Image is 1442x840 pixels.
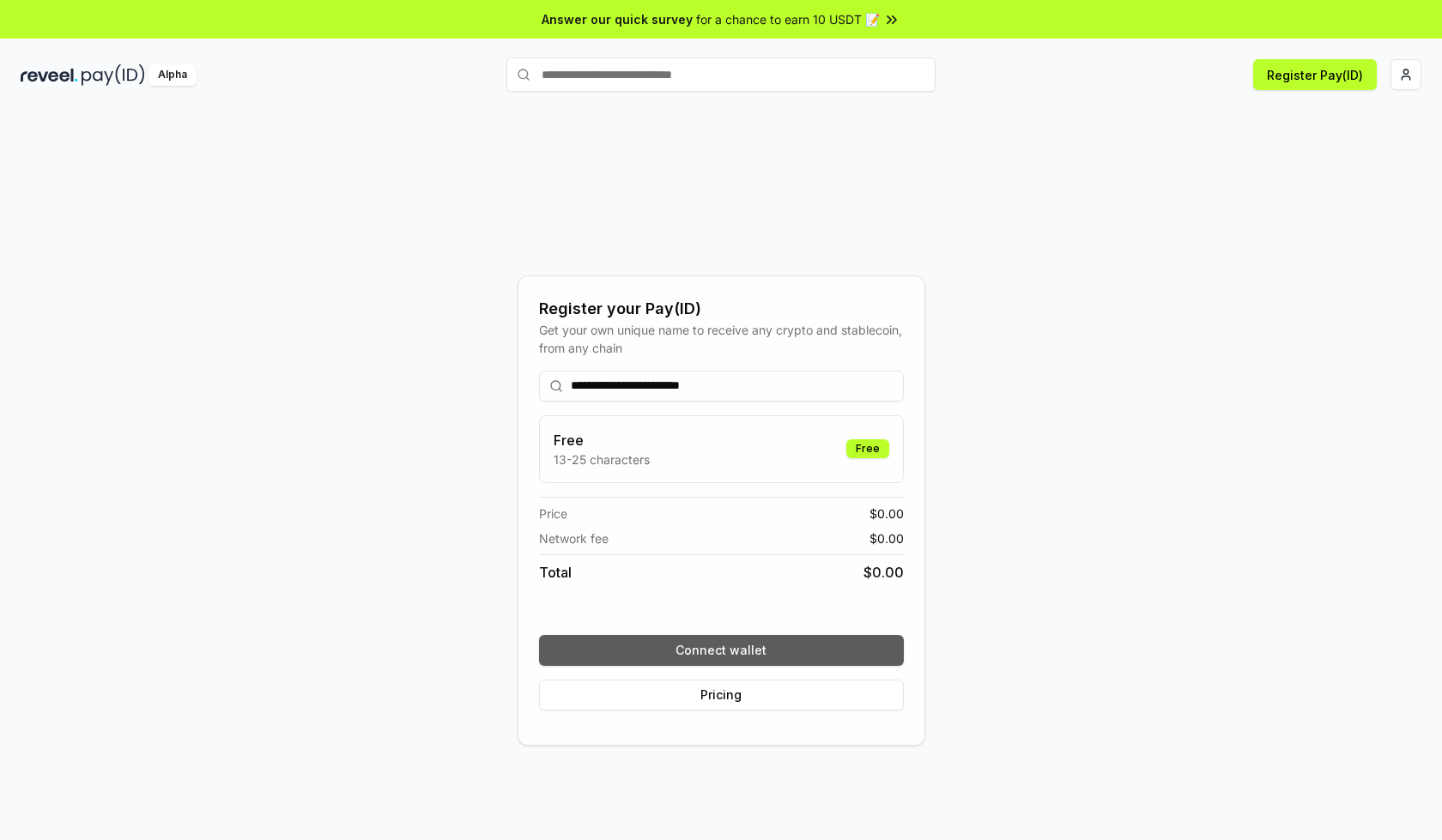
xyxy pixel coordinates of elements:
div: Register your Pay(ID) [539,297,904,321]
div: Free [846,439,889,458]
img: reveel_dark [21,64,78,86]
p: 13-25 characters [554,450,650,468]
div: Get your own unique name to receive any crypto and stablecoin, from any chain [539,321,904,357]
span: $ 0.00 [869,529,904,547]
button: Register Pay(ID) [1253,59,1377,90]
button: Pricing [539,680,904,710]
div: Alpha [148,64,197,86]
span: $ 0.00 [863,562,904,583]
span: Total [539,562,572,583]
span: $ 0.00 [869,505,904,523]
h3: Free [554,430,650,450]
button: Connect wallet [539,635,904,666]
img: pay_id [82,64,145,86]
span: Network fee [539,529,609,547]
span: Price [539,505,567,523]
span: for a chance to earn 10 USDT 📝 [696,10,880,28]
span: Answer our quick survey [542,10,693,28]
